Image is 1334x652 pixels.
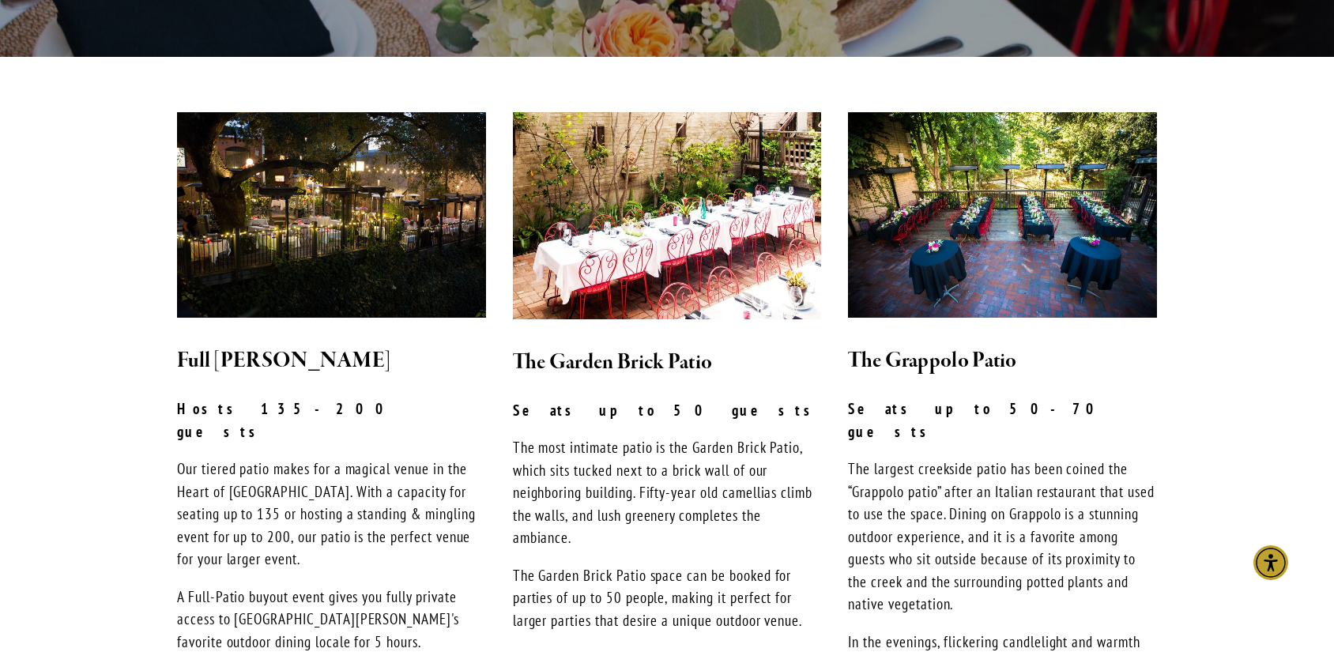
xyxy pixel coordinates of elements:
[177,399,413,441] strong: Hosts 135-200 guests
[513,112,822,319] img: bricks.jpg
[848,112,1157,318] img: Our Grappolo Patio seats 50 to 70 guests.
[513,401,820,420] strong: Seats up to 50 guests
[848,399,1122,441] strong: Seats up to 50-70 guests
[848,345,1157,378] h2: The Grappolo Patio
[513,436,822,549] p: The most intimate patio is the Garden Brick Patio, which sits tucked next to a brick wall of our ...
[848,458,1157,616] p: The largest creekside patio has been coined the “Grappolo patio” after an Italian restaurant that...
[177,458,486,571] p: Our tiered patio makes for a magical venue in the Heart of [GEOGRAPHIC_DATA]. With a capacity for...
[177,345,486,378] h2: Full [PERSON_NAME]
[177,112,486,318] img: novo-restaurant-lounge-patio-33_v2.jpg
[1253,545,1288,580] div: Accessibility Menu
[513,564,822,632] p: The Garden Brick Patio space can be booked for parties of up to 50 people, making it perfect for ...
[513,346,822,379] h2: The Garden Brick Patio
